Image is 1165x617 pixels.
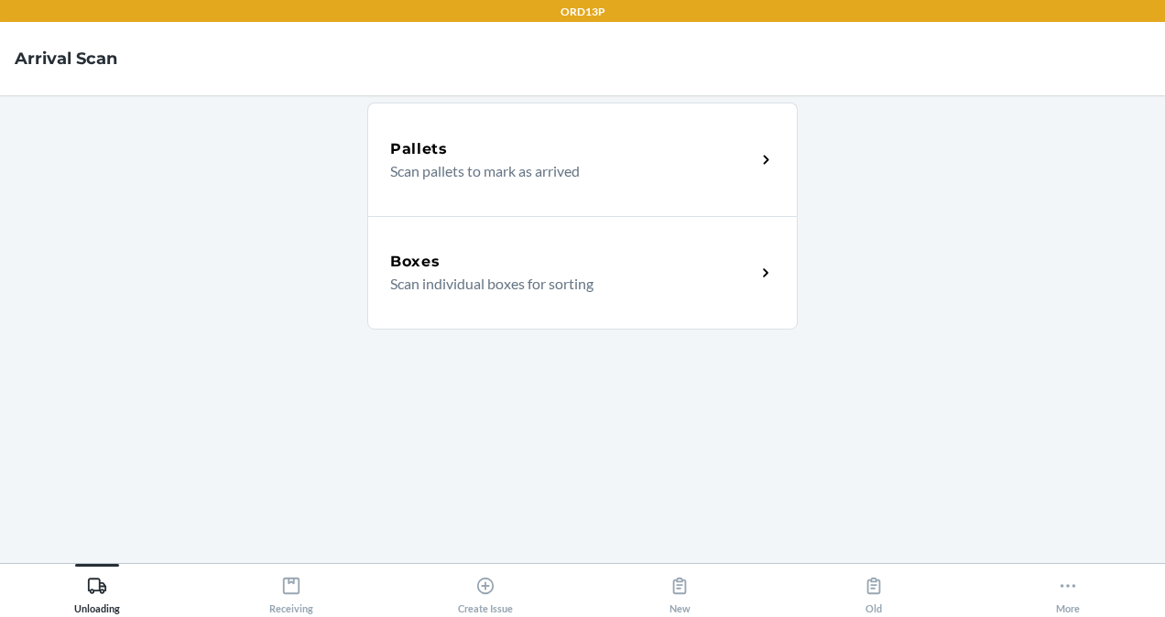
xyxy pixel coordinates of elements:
div: Create Issue [458,568,513,614]
button: Create Issue [388,564,582,614]
div: More [1056,568,1080,614]
p: Scan pallets to mark as arrived [390,160,741,182]
div: New [670,568,691,614]
a: PalletsScan pallets to mark as arrived [367,103,798,216]
p: Scan individual boxes for sorting [390,273,741,295]
a: BoxesScan individual boxes for sorting [367,216,798,330]
button: Old [777,564,971,614]
div: Unloading [74,568,120,614]
button: Receiving [194,564,388,614]
h4: Arrival Scan [15,47,117,70]
h5: Boxes [390,251,441,273]
div: Old [864,568,884,614]
h5: Pallets [390,138,448,160]
button: More [971,564,1165,614]
div: Receiving [269,568,313,614]
p: ORD13P [561,4,605,20]
button: New [582,564,777,614]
